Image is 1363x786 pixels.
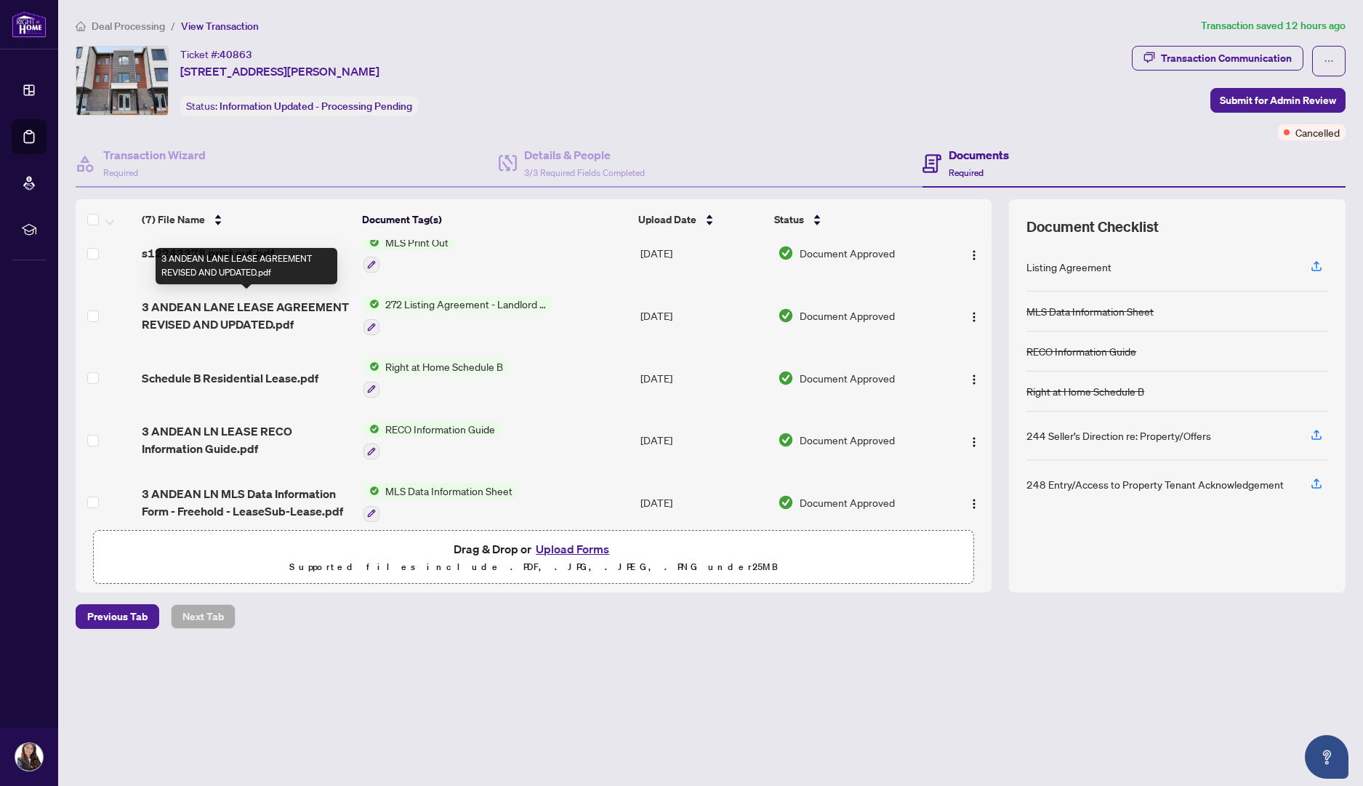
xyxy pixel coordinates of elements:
div: Right at Home Schedule B [1026,383,1144,399]
th: Status [768,199,939,240]
td: [DATE] [635,284,772,347]
button: Status IconRight at Home Schedule B [363,358,509,398]
div: 248 Entry/Access to Property Tenant Acknowledgement [1026,476,1284,492]
th: Upload Date [632,199,769,240]
div: Ticket #: [180,46,252,63]
img: IMG-S12243378_1.jpg [76,47,168,115]
td: [DATE] [635,347,772,409]
img: Logo [968,249,980,261]
button: Open asap [1305,735,1348,779]
img: Status Icon [363,421,379,437]
button: Logo [962,241,986,265]
span: 3/3 Required Fields Completed [524,167,645,178]
span: Cancelled [1295,124,1340,140]
span: Submit for Admin Review [1220,89,1336,112]
button: Transaction Communication [1132,46,1303,71]
img: Document Status [778,432,794,448]
td: [DATE] [635,222,772,285]
span: 3 ANDEAN LN MLS Data Information Form - Freehold - LeaseSub-Lease.pdf [142,485,352,520]
h4: Documents [949,146,1009,164]
span: Schedule B Residential Lease.pdf [142,369,318,387]
button: Status IconRECO Information Guide [363,421,501,460]
button: Status Icon272 Listing Agreement - Landlord Designated Representation Agreement Authority to Offe... [363,296,552,335]
img: Profile Icon [15,743,43,771]
span: MLS Data Information Sheet [379,483,518,499]
span: 40863 [220,48,252,61]
li: / [171,17,175,34]
img: Status Icon [363,234,379,250]
div: 3 ANDEAN LANE LEASE AGREEMENT REVISED AND UPDATED.pdf [156,248,337,284]
span: [STREET_ADDRESS][PERSON_NAME] [180,63,379,80]
span: Document Approved [800,370,895,386]
img: Logo [968,311,980,323]
img: Status Icon [363,358,379,374]
button: Previous Tab [76,604,159,629]
img: Status Icon [363,296,379,312]
div: Listing Agreement [1026,259,1111,275]
button: Next Tab [171,604,236,629]
img: Status Icon [363,483,379,499]
button: Status IconMLS Print Out [363,234,454,273]
img: Logo [968,498,980,510]
span: View Transaction [181,20,259,33]
span: Document Checklist [1026,217,1159,237]
span: 3 ANDEAN LN LEASE RECO Information Guide.pdf [142,422,352,457]
img: Document Status [778,370,794,386]
button: Submit for Admin Review [1210,88,1346,113]
span: Required [103,167,138,178]
span: Document Approved [800,245,895,261]
td: [DATE] [635,471,772,534]
img: logo [12,11,47,38]
div: Status: [180,96,418,116]
span: home [76,21,86,31]
td: [DATE] [635,409,772,472]
span: Status [774,212,804,228]
span: MLS Print Out [379,234,454,250]
button: Status IconMLS Data Information Sheet [363,483,518,522]
div: RECO Information Guide [1026,343,1136,359]
p: Supported files include .PDF, .JPG, .JPEG, .PNG under 25 MB [102,558,965,576]
span: Deal Processing [92,20,165,33]
span: 272 Listing Agreement - Landlord Designated Representation Agreement Authority to Offer for Lease [379,296,552,312]
span: Upload Date [638,212,696,228]
img: Logo [968,436,980,448]
span: s12243378 print out.pdf [142,244,274,262]
th: (7) File Name [136,199,357,240]
div: MLS Data Information Sheet [1026,303,1154,319]
span: Document Approved [800,308,895,324]
img: Logo [968,374,980,385]
img: Document Status [778,308,794,324]
h4: Details & People [524,146,645,164]
span: (7) File Name [142,212,205,228]
span: Right at Home Schedule B [379,358,509,374]
span: ellipsis [1324,56,1334,66]
span: Document Approved [800,494,895,510]
span: Previous Tab [87,605,148,628]
h4: Transaction Wizard [103,146,206,164]
button: Upload Forms [531,540,614,558]
button: Logo [962,304,986,327]
button: Logo [962,428,986,452]
span: Document Approved [800,432,895,448]
span: Drag & Drop orUpload FormsSupported files include .PDF, .JPG, .JPEG, .PNG under25MB [94,531,973,585]
span: RECO Information Guide [379,421,501,437]
button: Logo [962,366,986,390]
img: Document Status [778,494,794,510]
span: Information Updated - Processing Pending [220,100,412,113]
img: Document Status [778,245,794,261]
article: Transaction saved 12 hours ago [1201,17,1346,34]
button: Logo [962,491,986,514]
th: Document Tag(s) [356,199,632,240]
div: 244 Seller’s Direction re: Property/Offers [1026,428,1211,444]
span: Drag & Drop or [454,540,614,558]
span: Required [949,167,984,178]
span: 3 ANDEAN LANE LEASE AGREEMENT REVISED AND UPDATED.pdf [142,298,352,333]
div: Transaction Communication [1161,47,1292,70]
